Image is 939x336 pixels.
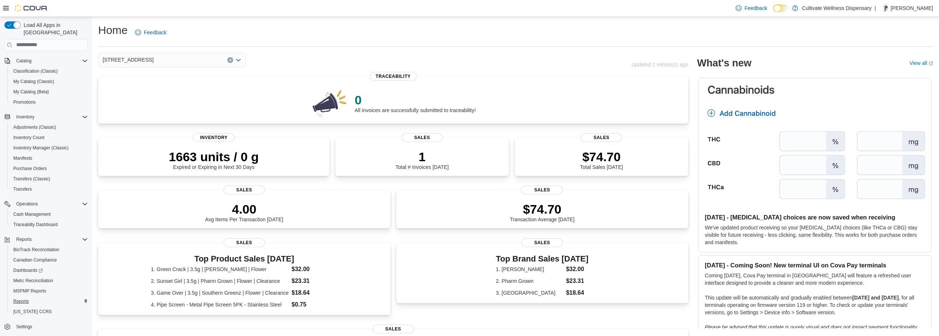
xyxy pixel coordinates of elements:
[401,133,443,142] span: Sales
[151,266,289,273] dt: 1. Green Crack | 3.5g | [PERSON_NAME] | Flower
[132,25,169,40] a: Feedback
[10,67,88,76] span: Classification (Classic)
[10,245,62,254] a: BioTrack Reconciliation
[566,288,588,297] dd: $18.64
[10,256,88,264] span: Canadian Compliance
[10,210,88,219] span: Cash Management
[16,114,34,120] span: Inventory
[802,4,871,13] p: Cultivate Wellness Dispensary
[566,265,588,274] dd: $32.00
[13,235,88,244] span: Reports
[13,322,88,331] span: Settings
[13,99,36,105] span: Promotions
[10,143,72,152] a: Inventory Manager (Classic)
[7,122,91,132] button: Adjustments (Classic)
[224,238,265,247] span: Sales
[7,163,91,174] button: Purchase Orders
[7,153,91,163] button: Manifests
[891,4,933,13] p: [PERSON_NAME]
[10,185,88,194] span: Transfers
[496,254,588,263] h3: Top Brand Sales [DATE]
[13,112,88,121] span: Inventory
[227,57,233,63] button: Clear input
[1,112,91,122] button: Inventory
[10,123,88,132] span: Adjustments (Classic)
[1,56,91,66] button: Catalog
[10,297,88,306] span: Reports
[10,164,50,173] a: Purchase Orders
[7,286,91,296] button: MSPMP Reports
[13,145,69,151] span: Inventory Manager (Classic)
[291,265,337,274] dd: $32.00
[7,76,91,87] button: My Catalog (Classic)
[13,288,46,294] span: MSPMP Reports
[631,62,688,67] p: Updated 1 minute(s) ago
[10,256,60,264] a: Canadian Compliance
[151,289,289,297] dt: 3. Game Over | 3.5g | Southern Greenz | Flower | Clearance
[773,12,773,13] span: Dark Mode
[10,220,61,229] a: Traceabilty Dashboard
[13,176,50,182] span: Transfers (Classic)
[151,301,289,308] dt: 4. Pipe Screen - Metal Pipe Screen 5PK - Stainless Steel
[13,112,37,121] button: Inventory
[13,267,43,273] span: Dashboards
[929,61,933,66] svg: External link
[311,88,349,118] img: 0
[13,79,54,84] span: My Catalog (Classic)
[7,265,91,276] a: Dashboards
[496,289,563,297] dt: 3. [GEOGRAPHIC_DATA]
[7,276,91,286] button: Metrc Reconciliation
[7,255,91,265] button: Canadian Compliance
[224,186,265,194] span: Sales
[13,135,45,141] span: Inventory Count
[396,149,449,170] div: Total # Invoices [DATE]
[151,254,338,263] h3: Top Product Sales [DATE]
[355,93,476,113] div: All invoices are successfully submitted to traceability!
[852,295,898,301] strong: [DATE] and [DATE]
[10,307,88,316] span: Washington CCRS
[21,21,88,36] span: Load All Apps in [GEOGRAPHIC_DATA]
[705,261,925,269] h3: [DATE] - Coming Soon! New terminal UI on Cova Pay terminals
[10,87,52,96] a: My Catalog (Beta)
[10,143,88,152] span: Inventory Manager (Classic)
[521,186,563,194] span: Sales
[7,66,91,76] button: Classification (Classic)
[13,166,47,172] span: Purchase Orders
[16,201,38,207] span: Operations
[874,4,876,13] p: |
[16,324,32,330] span: Settings
[10,123,59,132] a: Adjustments (Classic)
[566,277,588,285] dd: $23.31
[7,97,91,107] button: Promotions
[10,67,61,76] a: Classification (Classic)
[705,272,925,287] p: Coming [DATE], Cova Pay terminal in [GEOGRAPHIC_DATA] will feature a refreshed user interface des...
[10,133,48,142] a: Inventory Count
[733,1,770,15] a: Feedback
[10,287,88,295] span: MSPMP Reports
[7,209,91,219] button: Cash Management
[13,200,41,208] button: Operations
[10,77,88,86] span: My Catalog (Classic)
[13,211,51,217] span: Cash Management
[13,235,35,244] button: Reports
[1,234,91,245] button: Reports
[10,98,39,107] a: Promotions
[291,300,337,309] dd: $0.75
[13,200,88,208] span: Operations
[13,247,59,253] span: BioTrack Reconciliation
[10,174,53,183] a: Transfers (Classic)
[13,257,57,263] span: Canadian Compliance
[1,199,91,209] button: Operations
[205,202,283,222] div: Avg Items Per Transaction [DATE]
[16,236,32,242] span: Reports
[144,29,166,36] span: Feedback
[13,309,52,315] span: [US_STATE] CCRS
[7,219,91,230] button: Traceabilty Dashboard
[10,185,35,194] a: Transfers
[10,266,88,275] span: Dashboards
[7,306,91,317] button: [US_STATE] CCRS
[7,184,91,194] button: Transfers
[7,87,91,97] button: My Catalog (Beta)
[169,149,259,164] p: 1663 units / 0 g
[705,224,925,246] p: We've updated product receiving so your [MEDICAL_DATA] choices (like THCa or CBG) stay visible fo...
